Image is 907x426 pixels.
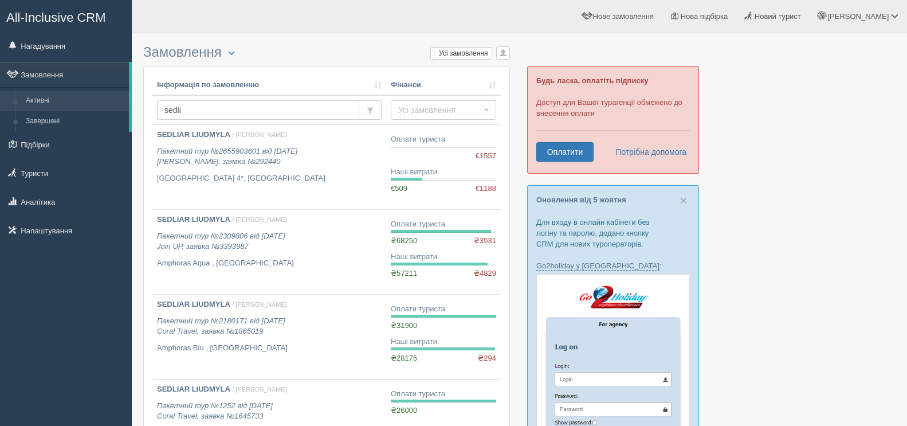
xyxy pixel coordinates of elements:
p: [GEOGRAPHIC_DATA] 4*, [GEOGRAPHIC_DATA] [157,173,382,184]
a: SEDLIAR LIUDMYLA / [PERSON_NAME] Пакетний тур №2180171 від [DATE]Coral Travel, заявка №1865019 Am... [152,295,386,379]
b: SEDLIAR LIUDMYLA [157,130,230,139]
span: Нове замовлення [593,12,654,21]
button: Усі замовлення [391,100,496,120]
a: SEDLIAR LIUDMYLA / [PERSON_NAME] Пакетний тур №2309806 від [DATE]Join UP, заявка №3393987 Amphora... [152,210,386,294]
i: Пакетний тур №2309806 від [DATE] Join UP, заявка №3393987 [157,232,285,251]
a: Фінанси [391,80,496,91]
span: ₴4829 [474,268,496,279]
span: / [PERSON_NAME] [232,386,286,393]
h3: Замовлення [143,45,510,60]
span: €1188 [476,183,496,194]
span: All-Inclusive CRM [6,10,106,25]
span: ₴31900 [391,321,417,330]
i: Пакетний тур №2180171 від [DATE] Coral Travel, заявка №1865019 [157,316,285,336]
b: Будь ласка, оплатіть підписку [536,76,648,85]
p: Для входу в онлайн кабінети без логіну та паролю, додано кнопку CRM для нових туроператорів. [536,217,690,249]
a: Оплатити [536,142,594,162]
p: Amphoras Blu , [GEOGRAPHIC_DATA] [157,343,382,354]
i: Пакетний тур №1252 від [DATE] Coral Travel, заявка №1645733 [157,401,273,421]
div: Наші витрати [391,252,496,263]
div: Доступ для Вашої турагенції обмежено до внесення оплати [527,66,699,174]
span: Новий турист [755,12,801,21]
b: SEDLIAR LIUDMYLA [157,300,230,308]
span: / [PERSON_NAME] [232,301,286,308]
button: Close [680,194,687,206]
div: Оплати туриста [391,134,496,145]
p: Amphoras Aqua , [GEOGRAPHIC_DATA] [157,258,382,269]
a: Потрібна допомога [608,142,687,162]
div: Оплати туриста [391,219,496,230]
a: Інформація по замовленню [157,80,382,91]
a: Оновлення від 5 жовтня [536,196,626,204]
span: €1557 [476,151,496,162]
div: Наші витрати [391,337,496,347]
div: Наші витрати [391,167,496,178]
a: Завершені [21,111,129,132]
input: Пошук за номером замовлення, ПІБ або паспортом туриста [157,100,359,120]
span: ₴28175 [391,354,417,362]
i: Пакетний тур №2655903601 від [DATE] [PERSON_NAME], заявка №292440 [157,147,297,166]
span: ₴3531 [474,236,496,247]
b: SEDLIAR LIUDMYLA [157,215,230,224]
a: Активні [21,91,129,111]
span: Усі замовлення [398,104,481,116]
span: Нова підбірка [681,12,728,21]
a: All-Inclusive CRM [1,1,131,32]
a: SEDLIAR LIUDMYLA / [PERSON_NAME] Пакетний тур №2655903601 від [DATE][PERSON_NAME], заявка №292440... [152,125,386,209]
div: Оплати туриста [391,389,496,400]
a: Go2holiday у [GEOGRAPHIC_DATA] [536,261,659,271]
span: ₴68250 [391,236,417,245]
b: SEDLIAR LIUDMYLA [157,385,230,393]
span: × [680,194,687,207]
span: ₴294 [478,353,496,364]
span: / [PERSON_NAME] [232,131,286,138]
span: [PERSON_NAME] [827,12,889,21]
label: Усі замовлення [431,48,492,59]
span: ₴26000 [391,406,417,415]
div: Оплати туриста [391,304,496,315]
span: €509 [391,184,407,193]
p: : [536,260,690,271]
span: ₴57211 [391,269,417,278]
span: / [PERSON_NAME] [232,216,286,223]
